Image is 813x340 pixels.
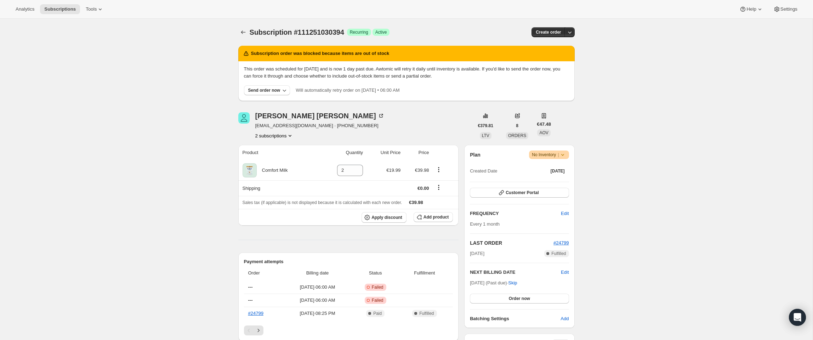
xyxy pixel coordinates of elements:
[296,87,399,94] p: Will automatically retry order on [DATE] • 06:00 AM
[561,210,569,217] span: Edit
[284,284,351,291] span: [DATE] · 06:00 AM
[86,6,97,12] span: Tools
[400,270,449,277] span: Fulfillment
[44,6,76,12] span: Subscriptions
[244,66,569,80] p: This order was scheduled for [DATE] and is now 1 day past due. Awtomic will retry it daily until ...
[415,168,429,173] span: €39.98
[482,133,489,138] span: LTV
[470,315,561,322] h6: Batching Settings
[478,123,493,129] span: €379.81
[238,145,319,160] th: Product
[506,190,539,195] span: Customer Portal
[474,121,498,131] button: €379.81
[350,29,368,35] span: Recurring
[414,212,453,222] button: Add product
[553,239,569,246] button: #24799
[536,29,561,35] span: Create order
[789,309,806,326] div: Open Intercom Messenger
[284,310,351,317] span: [DATE] · 08:25 PM
[248,311,263,316] a: #24799
[470,168,497,175] span: Created Date
[470,221,500,227] span: Every 1 month
[504,277,521,289] button: Skip
[470,188,569,198] button: Customer Portal
[409,200,423,205] span: €39.98
[248,87,280,93] div: Send order now
[318,145,365,160] th: Quantity
[284,270,351,277] span: Billing date
[243,200,402,205] span: Sales tax (if applicable) is not displayed because it is calculated with each new order.
[433,183,444,191] button: Shipping actions
[40,4,80,14] button: Subscriptions
[551,168,565,174] span: [DATE]
[516,123,518,129] span: 8
[509,296,530,301] span: Order now
[284,297,351,304] span: [DATE] · 06:00 AM
[551,251,566,256] span: Fulfilled
[11,4,39,14] button: Analytics
[470,269,561,276] h2: NEXT BILLING DATE
[375,29,387,35] span: Active
[735,4,767,14] button: Help
[553,240,569,245] a: #24799
[403,145,431,160] th: Price
[746,6,756,12] span: Help
[371,215,402,220] span: Apply discount
[244,85,290,95] button: Send order now
[372,284,383,290] span: Failed
[386,168,400,173] span: €19.99
[255,112,385,119] div: [PERSON_NAME] [PERSON_NAME]
[254,325,263,335] button: Next
[238,27,248,37] button: Subscriptions
[470,151,481,158] h2: Plan
[372,297,383,303] span: Failed
[248,284,253,290] span: ---
[373,311,382,316] span: Paid
[250,28,344,36] span: Subscription #111251030394
[470,210,561,217] h2: FREQUENCY
[558,152,559,158] span: |
[417,186,429,191] span: €0.00
[243,163,257,177] img: product img
[362,212,406,223] button: Apply discount
[470,280,517,285] span: [DATE] (Past due) ·
[244,258,453,265] h2: Payment attempts
[16,6,34,12] span: Analytics
[251,50,390,57] h2: Subscription order was blocked because items are out of stock
[244,265,283,281] th: Order
[557,208,573,219] button: Edit
[238,180,319,196] th: Shipping
[470,250,484,257] span: [DATE]
[248,297,253,303] span: ---
[255,122,385,129] span: [EMAIL_ADDRESS][DOMAIN_NAME] · [PHONE_NUMBER]
[244,325,453,335] nav: Pagination
[419,311,434,316] span: Fulfilled
[531,27,565,37] button: Create order
[355,270,396,277] span: Status
[257,167,288,174] div: Comfort Milk
[470,239,553,246] h2: LAST ORDER
[255,132,294,139] button: Product actions
[508,279,517,287] span: Skip
[561,315,569,322] span: Add
[780,6,797,12] span: Settings
[556,313,573,324] button: Add
[81,4,108,14] button: Tools
[433,166,444,174] button: Product actions
[769,4,802,14] button: Settings
[561,269,569,276] button: Edit
[537,121,551,128] span: €47.48
[539,130,548,135] span: AOV
[238,112,250,124] span: Ruth Brennan
[532,151,566,158] span: No Inventory
[470,294,569,304] button: Order now
[546,166,569,176] button: [DATE]
[508,133,526,138] span: ORDERS
[365,145,403,160] th: Unit Price
[423,214,449,220] span: Add product
[512,121,523,131] button: 8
